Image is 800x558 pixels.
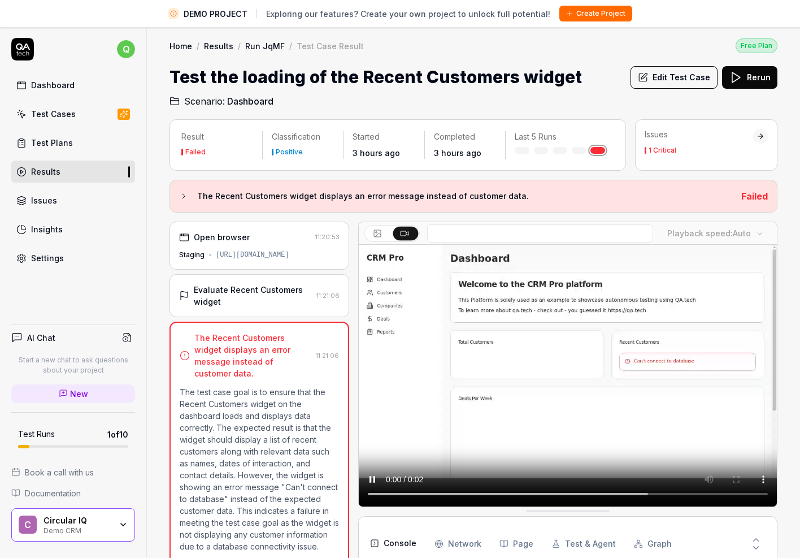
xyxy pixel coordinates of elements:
[316,352,339,360] time: 11:21:06
[266,8,550,20] span: Exploring our features? Create your own project to unlock full potential!
[245,40,285,51] a: Run JqMF
[182,94,225,108] span: Scenario:
[238,40,241,51] div: /
[11,189,135,211] a: Issues
[316,292,340,300] time: 11:21:06
[434,131,496,142] p: Completed
[184,8,247,20] span: DEMO PROJECT
[117,38,135,60] button: q
[11,161,135,183] a: Results
[31,166,60,178] div: Results
[11,132,135,154] a: Test Plans
[204,40,233,51] a: Results
[515,131,605,142] p: Last 5 Runs
[44,516,111,526] div: Circular IQ
[722,66,777,89] button: Rerun
[559,6,632,21] button: Create Project
[645,129,753,140] div: Issues
[667,227,751,239] div: Playback speed:
[197,40,199,51] div: /
[31,108,76,120] div: Test Cases
[11,103,135,125] a: Test Cases
[649,147,676,154] div: 1 Critical
[18,429,55,439] h5: Test Runs
[434,148,481,158] time: 3 hours ago
[27,332,55,344] h4: AI Chat
[11,218,135,240] a: Insights
[179,189,732,203] button: The Recent Customers widget displays an error message instead of customer data.
[31,137,73,149] div: Test Plans
[169,40,192,51] a: Home
[736,38,777,53] button: Free Plan
[117,40,135,58] span: q
[31,194,57,206] div: Issues
[216,250,289,260] div: [URL][DOMAIN_NAME]
[169,64,582,90] h1: Test the loading of the Recent Customers widget
[11,487,135,499] a: Documentation
[169,94,273,108] a: Scenario:Dashboard
[315,233,340,241] time: 11:20:53
[297,40,364,51] div: Test Case Result
[194,332,311,379] div: The Recent Customers widget displays an error message instead of customer data.
[107,429,128,440] span: 1 of 10
[272,131,334,142] p: Classification
[197,189,732,203] h3: The Recent Customers widget displays an error message instead of customer data.
[11,384,135,403] a: New
[180,386,339,552] p: The test case goal is to ensure that the Recent Customers widget on the dashboard loads and displ...
[31,252,64,264] div: Settings
[31,223,63,235] div: Insights
[353,148,400,158] time: 3 hours ago
[11,247,135,269] a: Settings
[194,284,312,308] div: Evaluate Recent Customers widget
[44,525,111,534] div: Demo CRM
[25,466,94,478] span: Book a call with us
[11,508,135,542] button: CCircular IQDemo CRM
[19,516,37,534] span: C
[11,466,135,478] a: Book a call with us
[31,79,75,91] div: Dashboard
[631,66,718,89] button: Edit Test Case
[185,149,206,155] div: Failed
[227,94,273,108] span: Dashboard
[276,149,303,155] div: Positive
[179,250,205,260] div: Staging
[11,74,135,96] a: Dashboard
[181,131,253,142] p: Result
[353,131,415,142] p: Started
[11,355,135,375] p: Start a new chat to ask questions about your project
[289,40,292,51] div: /
[194,231,250,243] div: Open browser
[70,388,88,400] span: New
[741,191,768,202] span: Failed
[25,487,81,499] span: Documentation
